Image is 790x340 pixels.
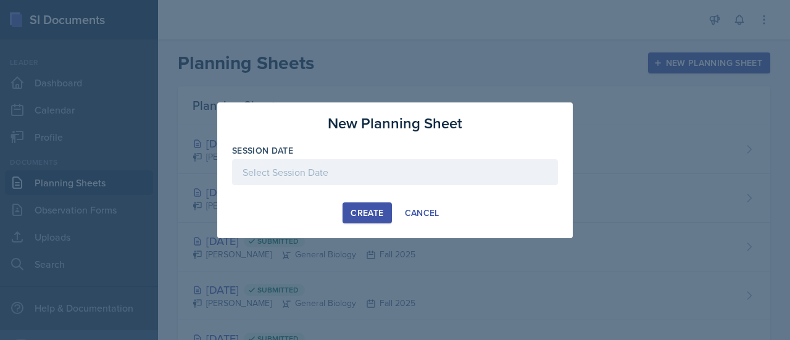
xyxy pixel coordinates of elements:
[397,202,447,223] button: Cancel
[343,202,391,223] button: Create
[405,208,439,218] div: Cancel
[351,208,383,218] div: Create
[328,112,462,135] h3: New Planning Sheet
[232,144,293,157] label: Session Date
